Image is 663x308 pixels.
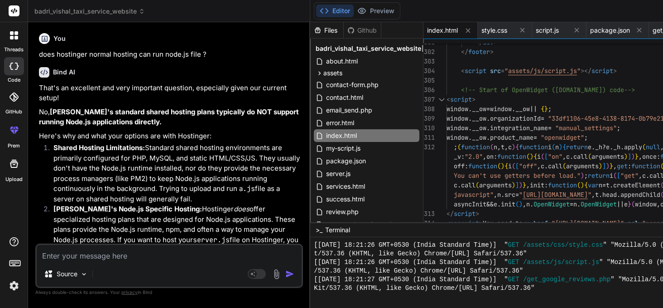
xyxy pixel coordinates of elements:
div: 305 [423,76,435,85]
span: ( [552,143,555,151]
span: ></ [581,67,591,75]
span: " [519,191,523,199]
span: ( [476,181,479,189]
span: < [461,67,465,75]
span: [URL][DOMAIN_NAME] [523,191,588,199]
span: . [468,114,472,122]
span: { [541,105,544,113]
span: server.js [325,168,351,179]
span: ( [457,143,461,151]
span: window [635,200,657,208]
div: 310 [423,123,435,133]
span: . [486,124,490,132]
span: call [573,152,588,161]
span: function [519,143,548,151]
span: my-script.js [325,143,361,154]
span: ) [581,171,584,180]
span: script [454,210,476,218]
em: does [234,205,250,213]
span: about.html [325,56,359,67]
span: </ [447,210,454,218]
span: script.js [536,26,559,35]
div: 313 [423,209,435,219]
span: ( [512,162,515,170]
strong: [PERSON_NAME]'s standard shared hosting plans typically do NOT support running Node.js applicatio... [39,108,301,127]
span: = [541,114,544,122]
p: Hostinger offer specialized hosting plans that are designed for Node.js applications. These plans... [53,204,301,255]
span: assets [323,68,342,78]
div: 306 [423,85,435,95]
code: .js [243,184,255,193]
span: t [606,181,610,189]
span: __ow [515,105,530,113]
strong: [PERSON_NAME]'s Node.js Specific Hosting: [53,205,202,213]
span: , [523,200,526,208]
span: , [483,152,486,161]
p: does hostinger normal hosting can run node.js file ? [39,49,301,60]
span: . [468,124,472,132]
span: apply [624,143,642,151]
span: || [530,105,537,113]
span: } [523,181,526,189]
span: || [617,200,624,208]
div: Click to collapse the range. [436,95,447,104]
span: c [566,152,570,161]
span: " [504,67,508,75]
span: { [504,162,508,170]
span: } [544,105,548,113]
span: . [570,152,573,161]
span: null [646,143,660,151]
label: code [8,76,20,84]
span: [ [617,171,620,180]
span: e [606,143,610,151]
span: ) [606,162,610,170]
span: function [468,162,497,170]
span: [ [544,152,548,161]
span: [ [515,162,519,170]
span: = [570,200,573,208]
span: src [504,191,515,199]
span: : [628,162,631,170]
span: badri_vishal_taxi_service_website [316,44,421,53]
span: get_google_reviews.php [325,219,399,230]
span: , [562,152,566,161]
span: email_send.php [325,105,373,116]
span: var [588,181,599,189]
span: createElement [613,181,660,189]
span: ) [599,162,602,170]
span: . [457,181,461,189]
span: : [494,152,497,161]
span: , [504,143,508,151]
span: success.html [325,194,365,205]
p: Standard shared hosting environments are primarily configured for PHP, MySQL, and static HTML/CSS... [53,143,301,204]
span: [[DATE] 18:21:26 GMT+0530 (India Standard Time)] " [314,258,508,267]
span: get [617,162,628,170]
span: </ [461,48,468,56]
button: Preview [354,5,398,17]
span: noscript [450,219,479,227]
span: c [508,143,512,151]
span: call [461,181,476,189]
span: ( [613,171,617,180]
span: package.json [325,156,367,166]
img: settings [6,278,22,293]
span: __ow [472,124,486,132]
span: off [454,162,465,170]
span: . [646,171,649,180]
span: ( [497,162,501,170]
img: icon [285,269,294,279]
span: ) [519,200,523,208]
span: . [610,143,613,151]
label: Upload [5,176,23,183]
span: = [548,124,552,132]
span: index.html [325,130,358,141]
code: server.js [193,235,230,244]
span: , [639,152,642,161]
span: __ow [472,114,486,122]
span: ] [602,162,606,170]
span: __ow [472,133,486,142]
span: return [588,171,610,180]
span: ; [617,124,620,132]
span: ] [628,152,631,161]
div: 303 [423,57,435,66]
